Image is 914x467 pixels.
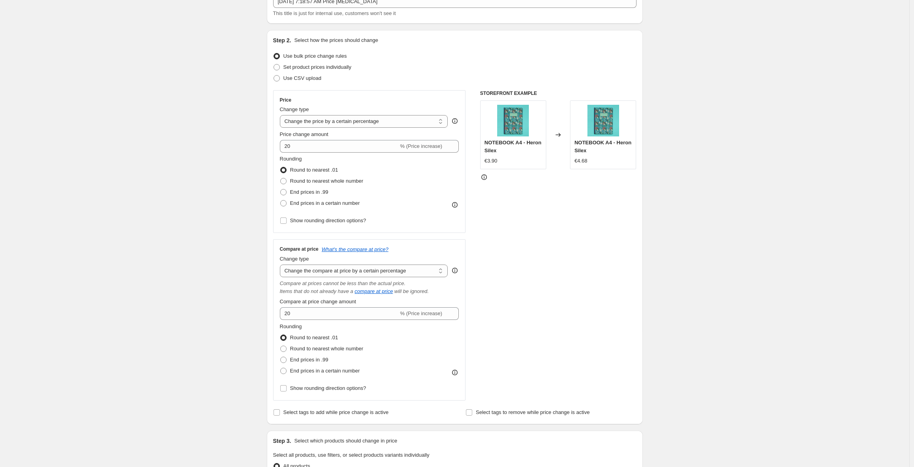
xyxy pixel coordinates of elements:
[290,368,360,374] span: End prices in a certain number
[283,75,321,81] span: Use CSV upload
[280,307,399,320] input: -15
[451,117,459,125] div: help
[294,437,397,445] p: Select which products should change in price
[574,157,587,165] div: €4.68
[280,140,399,153] input: -15
[283,64,352,70] span: Set product prices individually
[283,53,347,59] span: Use bulk price change rules
[400,143,442,149] span: % (Price increase)
[273,437,291,445] h2: Step 3.
[355,288,393,294] button: compare at price
[485,157,498,165] div: €3.90
[294,36,378,44] p: Select how the prices should change
[280,288,353,294] i: Items that do not already have a
[290,346,363,352] span: Round to nearest whole number
[273,452,429,458] span: Select all products, use filters, or select products variants individually
[280,131,329,137] span: Price change amount
[400,310,442,316] span: % (Price increase)
[280,256,309,262] span: Change type
[290,167,338,173] span: Round to nearest .01
[290,385,366,391] span: Show rounding direction options?
[497,105,529,136] img: 398_80x.jpg
[273,10,396,16] span: This title is just for internal use, customers won't see it
[480,90,637,96] h6: STOREFRONT EXAMPLE
[280,156,302,162] span: Rounding
[280,106,309,112] span: Change type
[394,288,429,294] i: will be ignored.
[290,335,338,340] span: Round to nearest .01
[290,200,360,206] span: End prices in a certain number
[322,246,389,252] button: What's the compare at price?
[290,178,363,184] span: Round to nearest whole number
[280,323,302,329] span: Rounding
[574,140,631,153] span: NOTEBOOK A4 - Heron Silex
[290,357,329,363] span: End prices in .99
[451,267,459,274] div: help
[476,409,590,415] span: Select tags to remove while price change is active
[273,36,291,44] h2: Step 2.
[280,246,319,252] h3: Compare at price
[280,280,406,286] i: Compare at prices cannot be less than the actual price.
[290,217,366,223] span: Show rounding direction options?
[280,299,356,304] span: Compare at price change amount
[283,409,389,415] span: Select tags to add while price change is active
[280,97,291,103] h3: Price
[587,105,619,136] img: 398_80x.jpg
[290,189,329,195] span: End prices in .99
[485,140,542,153] span: NOTEBOOK A4 - Heron Silex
